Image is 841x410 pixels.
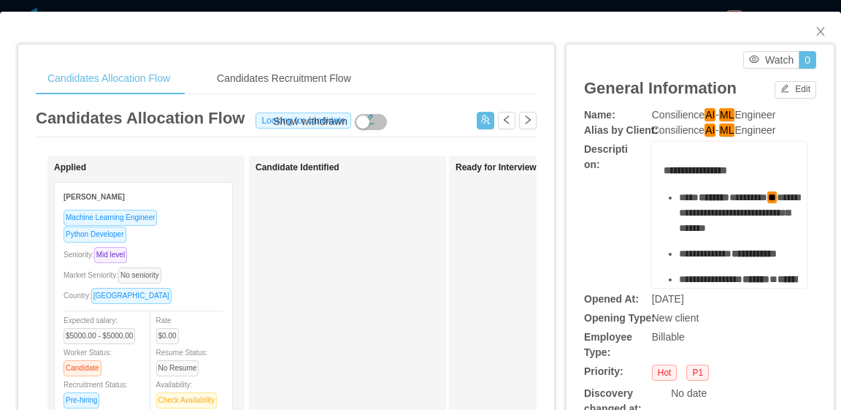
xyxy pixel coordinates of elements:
[64,210,157,226] span: Machine Learning Engineer
[54,162,258,173] h1: Applied
[156,360,199,376] span: No Resume
[775,81,816,99] button: icon: editEdit
[256,162,460,173] h1: Candidate Identified
[156,316,185,340] span: Rate
[36,106,245,130] article: Candidates Allocation Flow
[64,251,133,259] span: Seniority:
[64,292,177,300] span: Country:
[664,163,796,309] div: rdw-editor
[652,293,684,305] span: [DATE]
[91,288,172,304] span: [GEOGRAPHIC_DATA]
[584,365,623,377] b: Priority:
[743,51,799,69] button: icon: eyeWatch
[584,109,615,121] b: Name:
[652,365,677,381] span: Hot
[64,360,101,376] span: Candidate
[719,108,734,121] em: ML
[156,381,223,404] span: Availability:
[64,349,112,372] span: Worker Status:
[704,108,715,121] em: AI
[64,328,135,344] span: $5000.00 - $5000.00
[64,271,167,279] span: Market Seniority:
[652,312,699,324] span: New client
[519,112,537,129] button: icon: right
[498,112,515,129] button: icon: left
[64,193,125,201] strong: [PERSON_NAME]
[584,76,737,100] article: General Information
[799,51,816,69] button: 0
[652,124,776,137] span: Consilience - Engineer
[800,12,841,53] button: Close
[584,293,639,305] b: Opened At:
[256,113,351,129] span: Looking for candidate
[64,227,126,243] span: Python Developer
[156,392,218,409] span: Check Availability
[205,62,363,95] div: Candidates Recruitment Flow
[652,108,776,121] span: Consilience - Engineer
[64,392,99,409] span: Pre-hiring
[686,365,709,381] span: P1
[156,349,208,372] span: Resume Status:
[671,387,707,399] span: No date
[815,26,826,37] i: icon: close
[36,62,182,95] div: Candidates Allocation Flow
[652,331,685,343] span: Billable
[584,312,655,324] b: Opening Type:
[477,112,494,129] button: icon: usergroup-add
[64,381,128,404] span: Recruitment Status:
[357,110,380,125] button: icon: edit
[719,124,734,137] em: ML
[652,142,807,288] div: rdw-wrapper
[94,247,127,263] span: Mid level
[584,331,632,358] b: Employee Type:
[456,162,660,173] h1: Ready for Interview
[64,316,141,340] span: Expected salary:
[584,143,628,170] b: Description:
[704,124,715,137] em: AI
[156,328,179,344] span: $0.00
[584,124,658,136] b: Alias by Client:
[118,267,161,284] span: No seniority
[273,114,347,130] div: Show withdrawn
